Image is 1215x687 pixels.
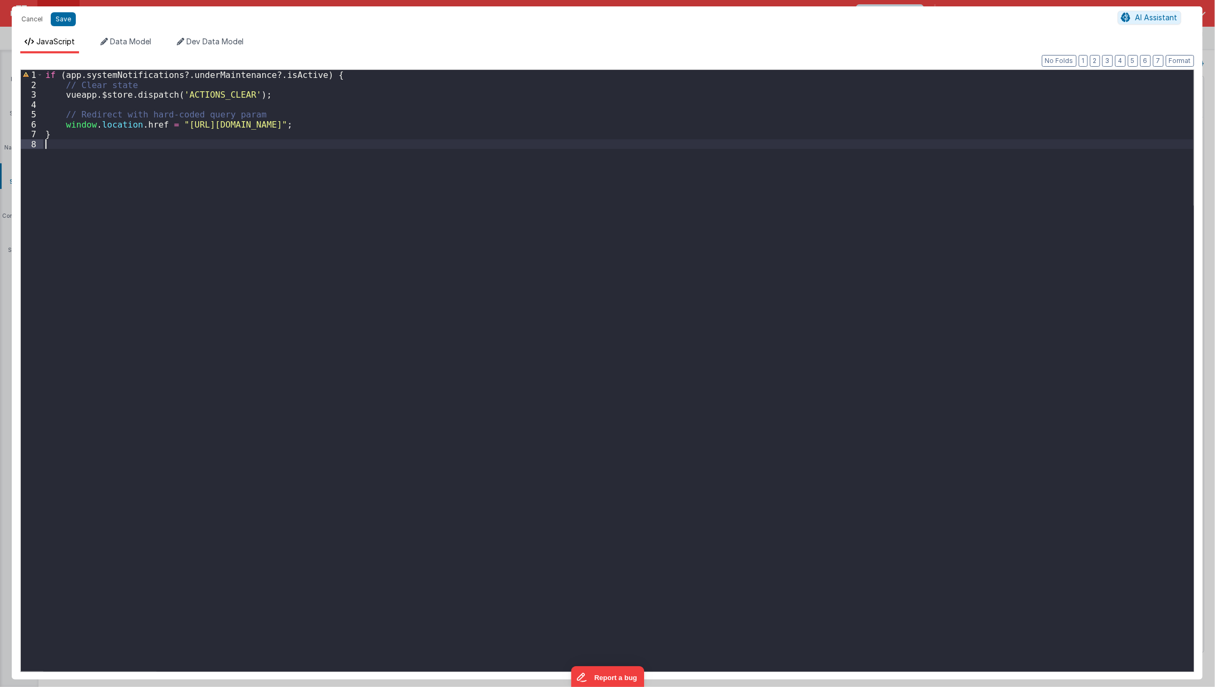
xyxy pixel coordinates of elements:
button: 5 [1128,55,1138,67]
button: AI Assistant [1118,11,1181,25]
button: 2 [1090,55,1100,67]
button: 3 [1102,55,1113,67]
span: Dev Data Model [186,37,244,46]
button: Format [1166,55,1194,67]
div: 8 [21,139,43,149]
div: 5 [21,109,43,120]
button: 6 [1140,55,1151,67]
div: 7 [21,129,43,139]
button: Save [51,12,76,26]
div: 2 [21,80,43,90]
button: 1 [1079,55,1088,67]
span: JavaScript [36,37,75,46]
button: Cancel [16,12,48,27]
button: No Folds [1042,55,1077,67]
div: 3 [21,90,43,100]
button: 7 [1153,55,1164,67]
div: 4 [21,100,43,110]
button: 4 [1115,55,1126,67]
span: AI Assistant [1135,13,1178,22]
span: Data Model [110,37,151,46]
div: 1 [21,70,43,80]
div: 6 [21,120,43,130]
